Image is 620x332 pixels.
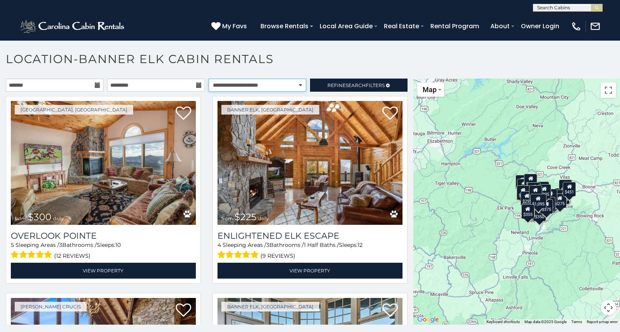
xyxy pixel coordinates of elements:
[601,82,616,98] button: Toggle fullscreen view
[601,300,616,315] button: Map camera controls
[533,207,546,221] div: $350
[15,105,133,115] a: [GEOGRAPHIC_DATA], [GEOGRAPHIC_DATA]
[517,185,530,200] div: $230
[563,182,576,197] div: $451
[415,315,441,325] img: Google
[327,82,385,88] span: Refine Filters
[221,302,319,311] a: Banner Elk, [GEOGRAPHIC_DATA]
[218,241,221,248] span: 4
[524,320,567,324] span: Map data ©2025 Google
[19,19,127,34] img: White-1-2.png
[516,186,529,200] div: $305
[176,303,191,319] a: Add to favorites
[544,189,557,204] div: $275
[218,101,402,225] a: Enlightened Elk Escape from $225 daily
[54,251,91,261] span: (12 reviews)
[260,251,295,261] span: (9 reviews)
[590,21,601,32] img: mail-regular-white.png
[536,181,549,196] div: $235
[59,241,62,248] span: 3
[316,19,377,33] a: Local Area Guide
[517,179,530,193] div: $290
[11,263,196,279] a: View Property
[559,180,572,194] div: $410
[15,216,26,221] span: from
[529,185,542,200] div: $300
[528,182,541,197] div: $570
[553,193,567,208] div: $275
[218,231,402,241] a: Enlightened Elk Escape
[11,241,14,248] span: 5
[218,263,402,279] a: View Property
[423,86,437,94] span: Map
[304,241,339,248] span: 1 Half Baths /
[486,319,520,325] button: Keyboard shortcuts
[521,204,534,219] div: $355
[211,21,249,31] a: My Favs
[11,101,196,225] img: Overlook Pointe
[221,105,319,115] a: Banner Elk, [GEOGRAPHIC_DATA]
[221,216,233,221] span: from
[522,203,535,218] div: $225
[346,82,366,88] span: Search
[218,241,402,261] div: Sleeping Areas / Bathrooms / Sleeps:
[521,191,534,206] div: $295
[358,241,363,248] span: 12
[538,184,551,199] div: $235
[258,216,269,221] span: daily
[53,216,64,221] span: daily
[310,79,408,92] a: RefineSearchFilters
[382,303,398,319] a: Add to favorites
[115,241,121,248] span: 10
[28,211,51,222] span: $300
[380,19,423,33] a: Real Estate
[516,175,529,190] div: $720
[235,211,257,222] span: $225
[222,21,247,31] span: My Favs
[15,302,87,311] a: [PERSON_NAME] Crucis
[571,320,582,324] a: Terms (opens in new tab)
[486,19,514,33] a: About
[542,197,555,212] div: $305
[426,19,483,33] a: Rental Program
[517,19,563,33] a: Owner Login
[417,82,444,97] button: Change map style
[524,174,537,188] div: $310
[176,106,191,122] a: Add to favorites
[415,315,441,325] a: Open this area in Google Maps (opens a new window)
[266,241,269,248] span: 3
[571,21,582,32] img: phone-regular-white.png
[218,101,402,225] img: Enlightened Elk Escape
[382,106,398,122] a: Add to favorites
[530,194,546,209] div: $1,095
[11,241,196,261] div: Sleeping Areas / Bathrooms / Sleeps:
[11,101,196,225] a: Overlook Pointe from $300 daily
[540,199,553,214] div: $375
[11,231,196,241] a: Overlook Pointe
[257,19,312,33] a: Browse Rentals
[587,320,618,324] a: Report a map error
